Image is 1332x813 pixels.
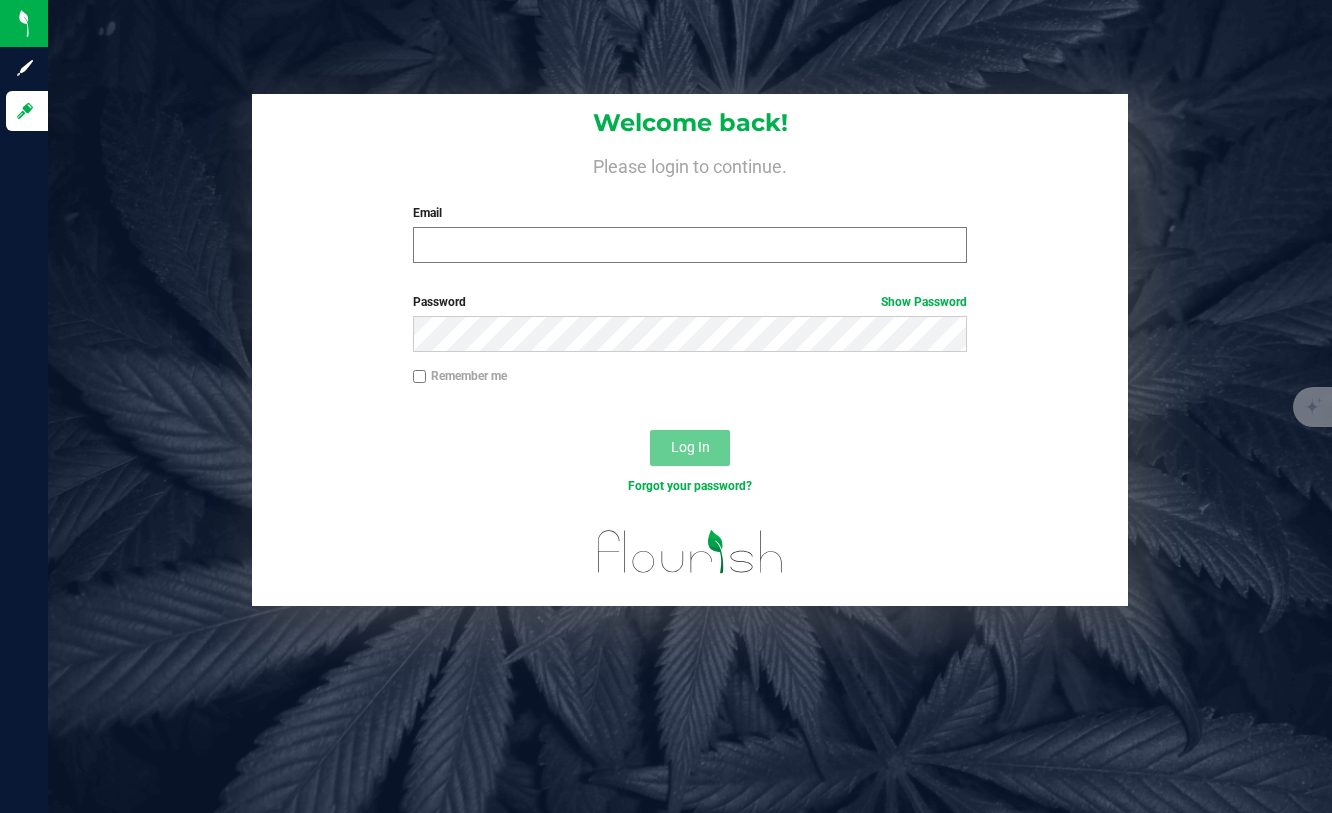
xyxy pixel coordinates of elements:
button: Log In [650,430,730,466]
input: Remember me [413,370,427,384]
a: Show Password [881,295,967,309]
label: Remember me [413,367,507,385]
inline-svg: Log in [15,101,35,121]
span: Password [413,295,466,309]
span: Log In [671,439,710,455]
img: flourish_logo.svg [581,516,800,588]
label: Email [413,204,967,222]
a: Forgot your password? [628,479,752,493]
h4: Please login to continue. [252,152,1128,176]
h1: Welcome back! [252,110,1128,136]
inline-svg: Sign up [15,58,35,78]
